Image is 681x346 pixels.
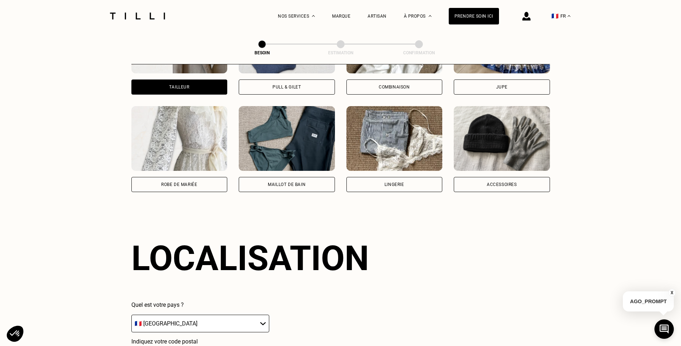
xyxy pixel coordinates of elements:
div: Estimation [305,50,377,55]
img: Menu déroulant à propos [429,15,432,17]
img: Tilli retouche votre Robe de mariée [131,106,228,171]
p: AGO_PROMPT [623,291,674,311]
div: Jupe [496,85,508,89]
img: menu déroulant [568,15,570,17]
a: Prendre soin ici [449,8,499,24]
button: X [668,289,676,297]
div: Localisation [131,238,369,278]
div: Confirmation [383,50,455,55]
img: Tilli retouche votre Maillot de bain [239,106,335,171]
img: icône connexion [522,12,531,21]
img: Tilli retouche votre Accessoires [454,106,550,171]
a: Artisan [368,14,387,19]
div: Besoin [226,50,298,55]
div: Accessoires [487,182,517,187]
div: Lingerie [384,182,404,187]
div: Combinaison [379,85,410,89]
div: Pull & gilet [272,85,301,89]
a: Marque [332,14,350,19]
div: Robe de mariée [161,182,197,187]
div: Tailleur [169,85,190,89]
div: Maillot de bain [268,182,305,187]
img: Logo du service de couturière Tilli [107,13,168,19]
img: Tilli retouche votre Lingerie [346,106,443,171]
p: Indiquez votre code postal [131,338,269,345]
img: Menu déroulant [312,15,315,17]
p: Quel est votre pays ? [131,301,269,308]
span: 🇫🇷 [551,13,559,19]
